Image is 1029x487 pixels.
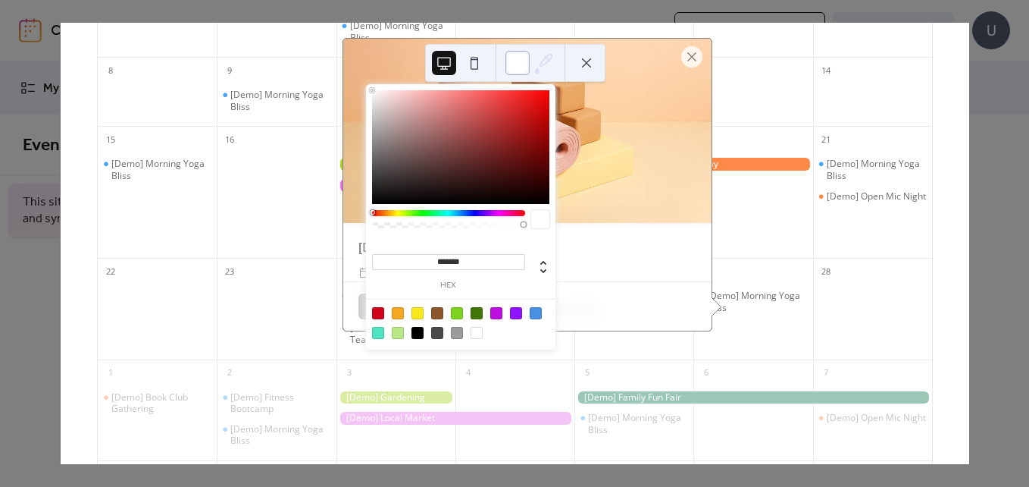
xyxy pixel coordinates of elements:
div: ​ [358,264,371,282]
div: [Demo] Morning Yoga Bliss [230,89,330,112]
div: [Demo] Seniors' Social Tea [350,322,449,345]
div: [Demo] Morning Yoga Bliss [98,158,217,181]
div: [Demo] Seniors' Social Tea [336,322,455,345]
div: 10 [341,62,358,79]
div: 21 [818,131,834,148]
div: [Demo] Open Mic Night [827,412,926,424]
div: [Demo] Morning Yoga Bliss [230,423,330,447]
div: [Demo] Book Club Gathering [111,391,211,415]
div: [Demo] Morning Yoga Bliss [693,290,812,313]
div: [Demo] Seniors' Social Tea [336,89,455,112]
div: [Demo] Gardening Workshop [336,158,455,171]
div: [Demo] Morning Yoga Bliss [813,158,932,181]
div: #8B572A [431,307,443,319]
label: hex [372,281,525,290]
div: 5 [579,365,596,382]
div: #9013FE [510,307,522,319]
div: [Demo] Morning Yoga Bliss [217,423,336,447]
div: 23 [221,263,238,280]
div: [Demo] Family Fun Fair [574,391,932,404]
div: [Demo] Morning Yoga Bliss [707,290,806,313]
button: Close [358,294,406,319]
div: #50E3C2 [372,327,384,339]
div: #F5A623 [392,307,404,319]
div: #B8E986 [392,327,404,339]
div: [Demo] Morning Yoga Bliss [343,238,712,256]
div: 22 [102,263,119,280]
div: [Demo] Open Mic Night [813,412,932,424]
div: #4A4A4A [431,327,443,339]
div: [Demo] Morning Yoga Bliss [336,290,455,313]
div: #417505 [471,307,483,319]
div: 4 [460,365,477,382]
div: [Demo] Local Market [336,179,575,192]
div: 8 [102,62,119,79]
div: [Demo] Morning Yoga Bliss [827,158,926,181]
div: 15 [102,131,119,148]
div: [Demo] Fitness Bootcamp [217,391,336,415]
div: 16 [221,131,238,148]
div: 7 [818,365,834,382]
div: [Demo] Morning Yoga Bliss [588,412,687,435]
div: #F8E71C [411,307,424,319]
div: 24 [341,263,358,280]
div: #000000 [411,327,424,339]
div: [Demo] Fitness Bootcamp [230,391,330,415]
div: #4A90E2 [530,307,542,319]
div: #9B9B9B [451,327,463,339]
div: [Demo] Gardening Workshop [336,391,455,404]
div: 9 [221,62,238,79]
div: [Demo] Open Mic Night [827,190,926,203]
div: 28 [818,263,834,280]
div: 1 [102,365,119,382]
div: #D0021B [372,307,384,319]
div: 6 [698,365,715,382]
div: 17 [341,131,358,148]
div: [Demo] Morning Yoga Bliss [574,412,693,435]
div: [Demo] Morning Yoga Bliss [111,158,211,181]
div: 3 [341,365,358,382]
div: [Demo] Book Club Gathering [98,391,217,415]
div: #7ED321 [451,307,463,319]
div: #BD10E0 [490,307,502,319]
div: 14 [818,62,834,79]
div: 2 [221,365,238,382]
div: #FFFFFF [471,327,483,339]
div: [Demo] Local Market [336,412,575,425]
div: [Demo] Morning Yoga Bliss [217,89,336,112]
div: [Demo] Open Mic Night [813,190,932,203]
